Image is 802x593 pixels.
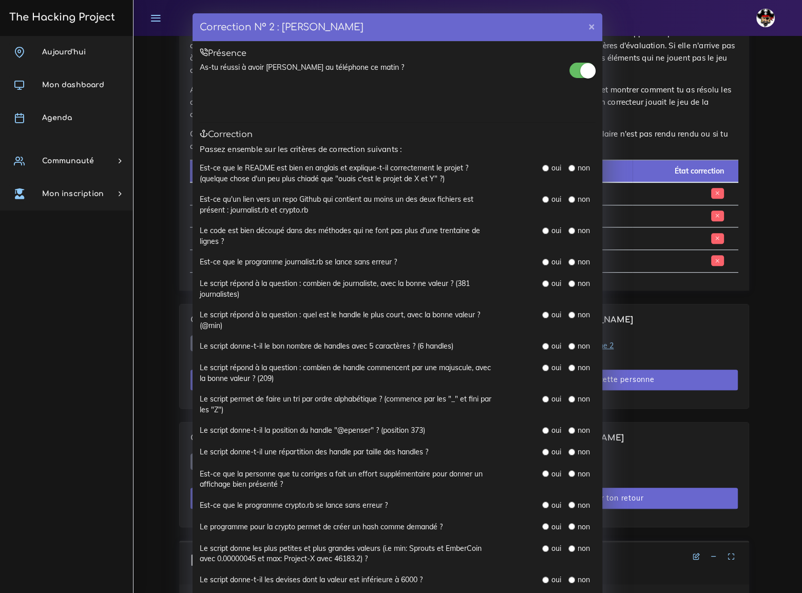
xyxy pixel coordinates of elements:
label: oui [551,278,561,289]
label: non [578,310,590,320]
label: oui [551,469,561,479]
label: Le script répond à la question : combien de handle commencent par une majuscule, avec la bonne va... [200,362,492,384]
label: Le script donne-t-il la position du handle "@epenser" ? (position 373) [200,425,425,435]
label: non [578,522,590,532]
label: oui [551,543,561,553]
h5: Correction [200,130,595,140]
label: oui [551,575,561,585]
h5: Présence [200,49,595,59]
label: Le script donne les plus petites et plus grandes valeurs (i.e min: Sprouts et EmberCoin avec 0.00... [200,543,492,564]
label: As-tu réussi à avoir [PERSON_NAME] au téléphone ce matin ? [200,62,404,72]
label: non [578,257,590,267]
label: oui [551,500,561,510]
button: × [581,13,602,39]
label: non [578,447,590,457]
label: non [578,425,590,435]
label: Le programme pour la crypto permet de créer un hash comme demandé ? [200,522,443,532]
label: non [578,194,590,204]
label: Le script donne-t-il les devises dont la valeur est inférieure à 6000 ? [200,575,423,585]
label: oui [551,362,561,373]
label: non [578,163,590,173]
label: oui [551,341,561,351]
label: Est-ce qu'un lien vers un repo Github qui contient au moins un des deux fichiers est présent : jo... [200,194,492,215]
h4: Correction N° 2 : [PERSON_NAME] [200,21,364,34]
label: non [578,469,590,479]
label: Le script permet de faire un tri par ordre alphabétique ? (commence par les "_" et fini par les "Z") [200,394,492,415]
label: non [578,543,590,553]
label: oui [551,394,561,404]
label: Le code est bien découpé dans des méthodes qui ne font pas plus d'une trentaine de lignes ? [200,225,492,246]
label: Le script répond à la question : quel est le handle le plus court, avec la bonne valeur ? (@min) [200,310,492,331]
label: Est-ce que le README est bien en anglais et explique-t-il correctement le projet ? (quelque chose... [200,163,492,184]
label: Le script donne-t-il le bon nombre de handles avec 5 caractères ? (6 handles) [200,341,453,351]
label: non [578,362,590,373]
label: oui [551,225,561,236]
label: Le script donne-t-il une répartition des handle par taille des handles ? [200,447,428,457]
label: non [578,278,590,289]
label: Est-ce que le programme journalist.rb se lance sans erreur ? [200,257,397,267]
label: oui [551,310,561,320]
label: non [578,575,590,585]
label: Est-ce que le programme crypto.rb se lance sans erreur ? [200,500,388,510]
label: non [578,225,590,236]
label: oui [551,194,561,204]
p: Passez ensemble sur les critères de correction suivants : [200,143,595,156]
label: oui [551,257,561,267]
label: non [578,500,590,510]
label: Est-ce que la personne que tu corriges a fait un effort supplémentaire pour donner un affichage b... [200,469,492,490]
label: non [578,394,590,404]
label: non [578,341,590,351]
label: Le script répond à la question : combien de journaliste, avec la bonne valeur ? (381 journalistes) [200,278,492,299]
label: oui [551,447,561,457]
label: oui [551,163,561,173]
label: oui [551,425,561,435]
label: oui [551,522,561,532]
